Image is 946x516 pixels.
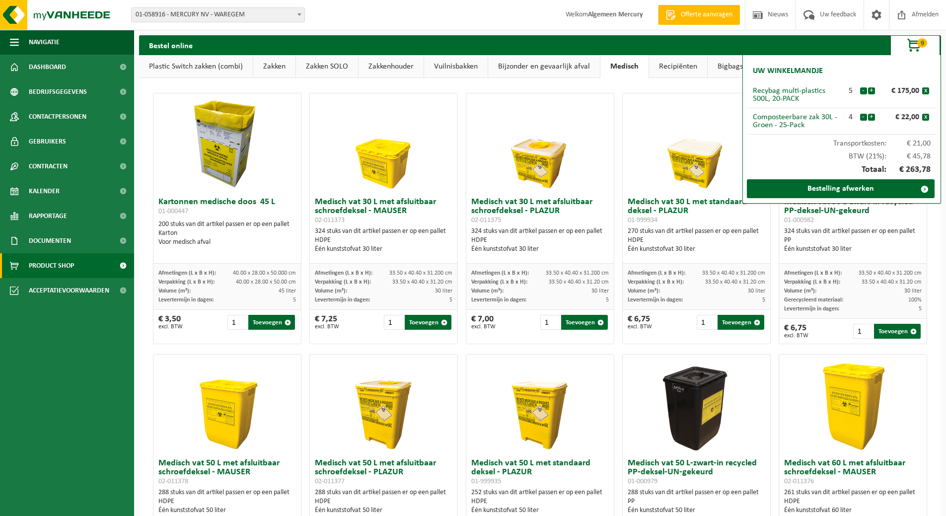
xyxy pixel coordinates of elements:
[628,236,765,245] div: HDPE
[233,270,296,276] span: 40.00 x 28.00 x 50.000 cm
[628,279,684,285] span: Verpakking (L x B x H):
[471,506,609,515] div: Één kunststofvat 50 liter
[158,315,183,330] div: € 3,50
[784,270,842,276] span: Afmetingen (L x B x H):
[908,297,922,303] span: 100%
[158,497,296,506] div: HDPE
[748,160,936,179] div: Totaal:
[471,488,609,515] div: 252 stuks van dit artikel passen er op een pallet
[424,55,488,78] a: Vuilnisbakken
[628,217,657,224] span: 01-999934
[315,324,339,330] span: excl. BTW
[697,315,717,330] input: 1
[315,459,452,486] h3: Medisch vat 50 L met afsluitbaar schroefdeksel - PLAZUR
[591,288,609,294] span: 30 liter
[29,55,66,79] span: Dashboard
[315,245,452,254] div: Één kunststofvat 30 liter
[860,114,867,121] button: -
[158,488,296,515] div: 288 stuks van dit artikel passen er op een pallet
[293,297,296,303] span: 5
[315,236,452,245] div: HDPE
[628,297,683,303] span: Levertermijn in dagen:
[540,315,561,330] input: 1
[647,355,746,454] img: 01-000979
[405,315,451,330] button: Toevoegen
[471,315,496,330] div: € 7,00
[315,198,452,224] h3: Medisch vat 30 L met afsluitbaar schroefdeksel - MAUSER
[784,459,922,486] h3: Medisch vat 60 L met afsluitbaar schroefdeksel - MAUSER
[315,497,452,506] div: HDPE
[158,270,216,276] span: Afmetingen (L x B x H):
[158,478,188,485] span: 02-011378
[600,55,649,78] a: Medisch
[29,104,86,129] span: Contactpersonen
[628,288,660,294] span: Volume (m³):
[748,147,936,160] div: BTW (21%):
[868,87,875,94] button: +
[859,270,922,276] span: 33.50 x 40.40 x 31.200 cm
[922,87,929,94] button: x
[139,35,203,55] h2: Bestel online
[471,270,529,276] span: Afmetingen (L x B x H):
[842,87,860,95] div: 5
[158,297,214,303] span: Levertermijn in dagen:
[628,478,657,485] span: 01-000979
[471,478,501,485] span: 01-999935
[227,315,248,330] input: 1
[784,506,922,515] div: Één kunststofvat 60 liter
[877,113,922,121] div: € 22,00
[471,324,496,330] span: excl. BTW
[784,478,814,485] span: 02-011376
[606,297,609,303] span: 5
[784,288,816,294] span: Volume (m³):
[561,315,608,330] button: Toevoegen
[29,154,68,179] span: Contracten
[471,288,504,294] span: Volume (m³):
[29,79,87,104] span: Bedrijfsgegevens
[315,488,452,515] div: 288 stuks van dit artikel passen er op een pallet
[471,459,609,486] h3: Medisch vat 50 L met standaard deksel - PLAZUR
[158,208,188,215] span: 01-000447
[546,270,609,276] span: 33.50 x 40.40 x 31.200 cm
[248,315,295,330] button: Toevoegen
[890,35,940,55] button: 9
[628,506,765,515] div: Één kunststofvat 50 liter
[718,315,764,330] button: Toevoegen
[315,315,339,330] div: € 7,25
[842,113,860,121] div: 4
[705,279,765,285] span: 33.50 x 40.40 x 31.20 cm
[784,279,840,285] span: Verpakking (L x B x H):
[131,7,305,22] span: 01-058916 - MERCURY NV - WAREGEM
[158,506,296,515] div: Één kunststofvat 50 liter
[158,220,296,247] div: 200 stuks van dit artikel passen er op een pallet
[471,227,609,254] div: 324 stuks van dit artikel passen er op een pallet
[296,55,358,78] a: Zakken SOLO
[678,10,735,20] span: Offerte aanvragen
[649,55,707,78] a: Recipiënten
[158,198,296,218] h3: Kartonnen medische doos 45 L
[784,333,808,339] span: excl. BTW
[549,279,609,285] span: 33.50 x 40.40 x 31.20 cm
[158,238,296,247] div: Voor medisch afval
[853,324,873,339] input: 1
[922,114,929,121] button: x
[253,55,295,78] a: Zakken
[784,217,814,224] span: 01-000982
[748,135,936,147] div: Transportkosten:
[334,355,434,454] img: 02-011377
[886,152,931,160] span: € 45,78
[29,30,60,55] span: Navigatie
[471,245,609,254] div: Één kunststofvat 30 liter
[628,488,765,515] div: 288 stuks van dit artikel passen er op een pallet
[874,324,921,339] button: Toevoegen
[334,93,434,193] img: 02-011373
[158,324,183,330] span: excl. BTW
[471,279,527,285] span: Verpakking (L x B x H):
[762,297,765,303] span: 5
[784,488,922,515] div: 261 stuks van dit artikel passen er op een pallet
[29,228,71,253] span: Documenten
[588,11,643,18] strong: Algemeen Mercury
[29,204,67,228] span: Rapportage
[747,179,935,198] a: Bestelling afwerken
[886,140,931,147] span: € 21,00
